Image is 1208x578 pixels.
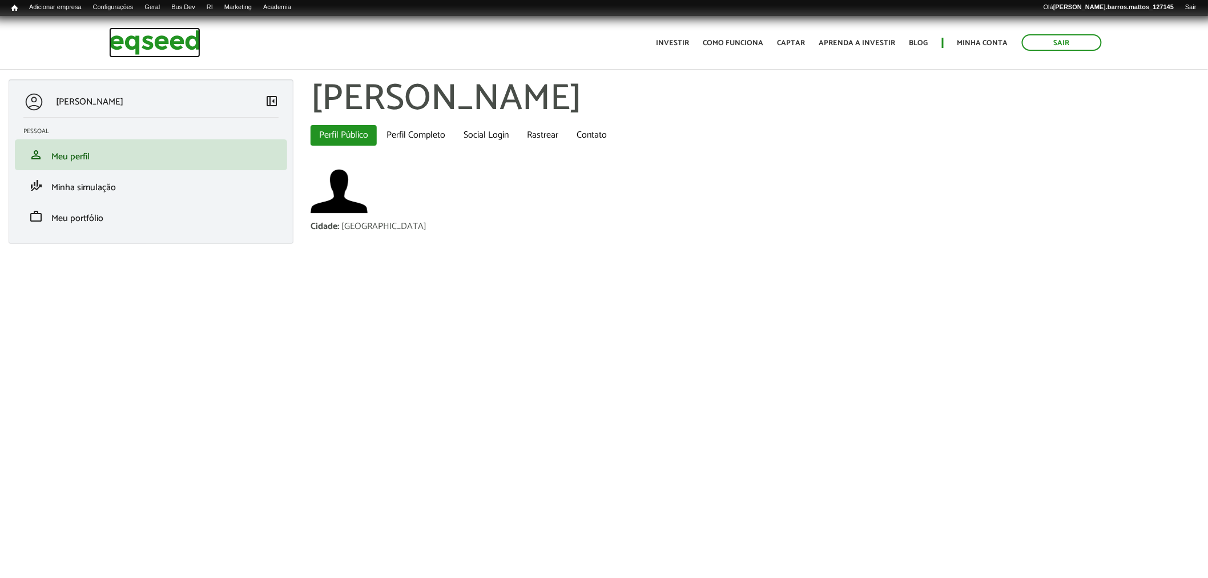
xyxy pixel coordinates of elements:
a: Como funciona [703,39,764,47]
a: Minha conta [957,39,1008,47]
span: Minha simulação [51,180,116,195]
span: left_panel_close [265,94,279,108]
h2: Pessoal [23,128,287,135]
a: RI [201,3,219,12]
img: EqSeed [109,27,200,58]
a: Rastrear [518,125,567,146]
span: Meu perfil [51,149,90,164]
a: Ver perfil do usuário. [311,163,368,220]
li: Meu perfil [15,139,287,170]
a: Sair [1179,3,1202,12]
a: Geral [139,3,166,12]
span: : [337,219,339,234]
a: Captar [778,39,806,47]
span: person [29,148,43,162]
p: [PERSON_NAME] [56,97,123,107]
li: Meu portfólio [15,201,287,232]
a: Adicionar empresa [23,3,87,12]
h1: [PERSON_NAME] [311,79,1199,119]
span: Início [11,4,18,12]
a: Perfil Completo [378,125,454,146]
a: Academia [257,3,297,12]
strong: [PERSON_NAME].barros.mattos_127145 [1053,3,1174,10]
a: Olá[PERSON_NAME].barros.mattos_127145 [1038,3,1179,12]
a: Colapsar menu [265,94,279,110]
span: work [29,210,43,223]
a: Sair [1022,34,1102,51]
a: personMeu perfil [23,148,279,162]
a: workMeu portfólio [23,210,279,223]
a: Configurações [87,3,139,12]
li: Minha simulação [15,170,287,201]
span: finance_mode [29,179,43,192]
a: Contato [568,125,615,146]
div: Cidade [311,222,341,231]
img: Foto de Natalia de Barros Silva Mattos [311,163,368,220]
a: Social Login [455,125,517,146]
a: Blog [909,39,928,47]
a: Investir [657,39,690,47]
span: Meu portfólio [51,211,103,226]
a: Marketing [219,3,257,12]
a: Perfil Público [311,125,377,146]
a: finance_modeMinha simulação [23,179,279,192]
a: Aprenda a investir [819,39,896,47]
a: Bus Dev [166,3,201,12]
a: Início [6,3,23,14]
div: [GEOGRAPHIC_DATA] [341,222,426,231]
